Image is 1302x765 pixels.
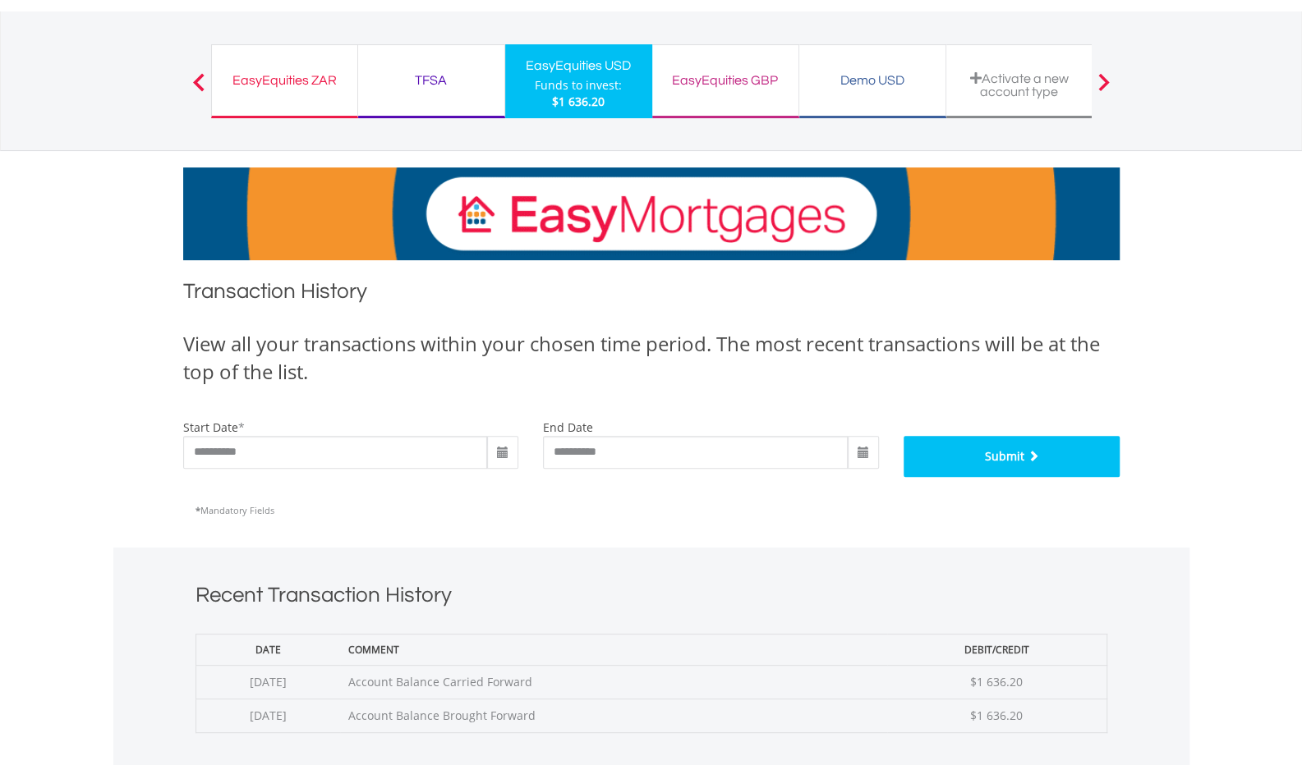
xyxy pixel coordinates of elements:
[970,708,1023,723] span: $1 636.20
[340,665,887,699] td: Account Balance Carried Forward
[183,330,1120,387] div: View all your transactions within your chosen time period. The most recent transactions will be a...
[183,277,1120,314] h1: Transaction History
[196,699,340,732] td: [DATE]
[196,665,340,699] td: [DATE]
[196,504,274,516] span: Mandatory Fields
[956,71,1083,98] div: Activate a new account type
[552,94,605,109] span: $1 636.20
[196,634,340,665] th: Date
[970,674,1023,689] span: $1 636.20
[904,436,1120,477] button: Submit
[183,419,238,435] label: start date
[340,699,887,732] td: Account Balance Brought Forward
[809,69,936,92] div: Demo USD
[535,77,622,94] div: Funds to invest:
[183,167,1120,260] img: EasyMortage Promotion Banner
[368,69,495,92] div: TFSA
[662,69,789,92] div: EasyEquities GBP
[543,419,593,435] label: end date
[515,54,642,77] div: EasyEquities USD
[887,634,1106,665] th: Debit/Credit
[222,69,347,92] div: EasyEquities ZAR
[340,634,887,665] th: Comment
[196,580,1107,617] h1: Recent Transaction History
